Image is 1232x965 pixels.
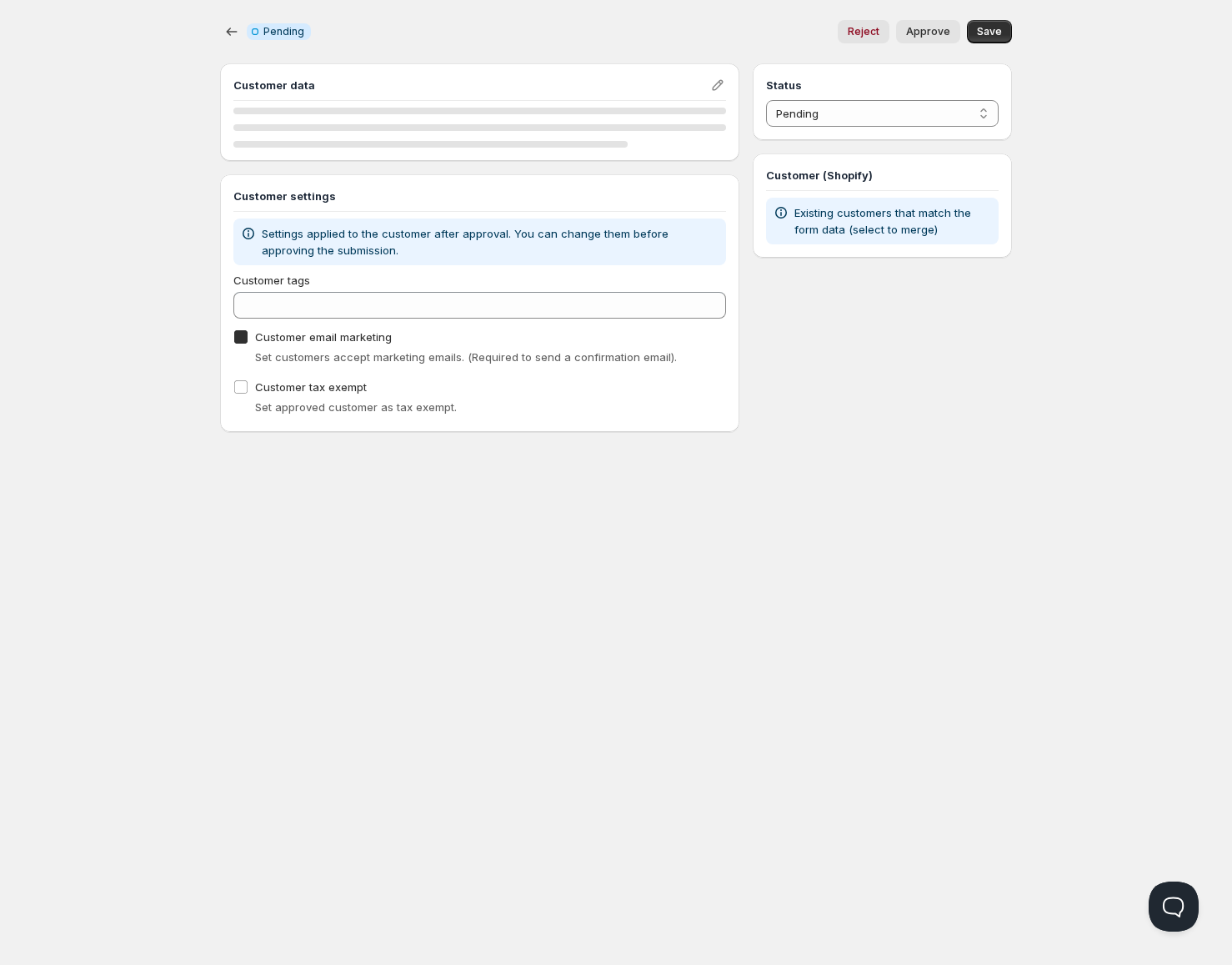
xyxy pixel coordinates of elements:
[977,25,1002,38] span: Save
[706,73,729,97] button: Edit
[262,225,719,259] p: Settings applied to the customer after approval. You can change them before approving the submiss...
[1149,882,1199,932] iframe: Help Scout Beacon - Open
[255,350,677,364] span: Set customers accept marketing emails. (Required to send a confirmation email).
[794,204,992,238] p: Existing customers that match the form data (select to merge)
[967,20,1012,43] button: Save
[766,167,999,183] h3: Customer (Shopify)
[838,20,889,43] button: Reject
[233,274,310,287] span: Customer tags
[263,25,304,38] span: Pending
[255,400,457,414] span: Set approved customer as tax exempt.
[233,188,726,204] h3: Customer settings
[896,20,960,43] button: Approve
[906,25,950,38] span: Approve
[766,77,999,93] h3: Status
[233,77,709,93] h3: Customer data
[255,330,392,344] span: Customer email marketing
[848,25,879,38] span: Reject
[255,380,367,394] span: Customer tax exempt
